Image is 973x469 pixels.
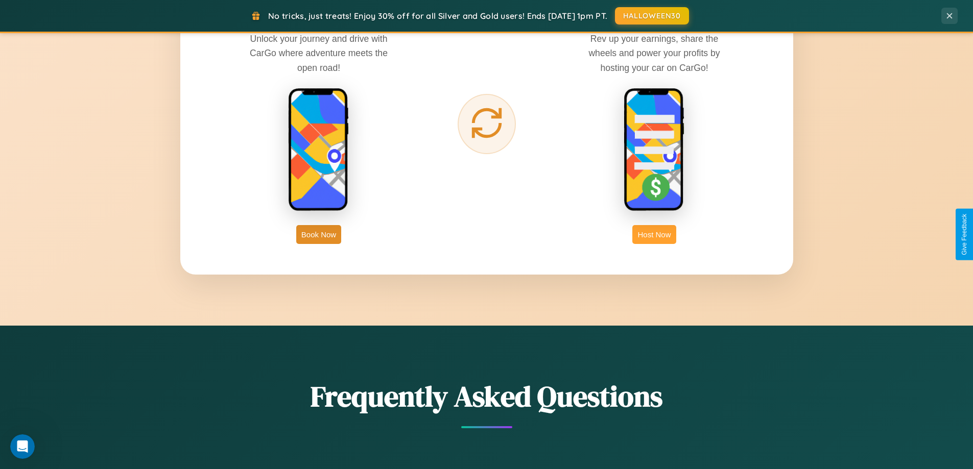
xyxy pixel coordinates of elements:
[10,434,35,459] iframe: Intercom live chat
[632,225,676,244] button: Host Now
[242,32,395,75] p: Unlock your journey and drive with CarGo where adventure meets the open road!
[624,88,685,212] img: host phone
[288,88,349,212] img: rent phone
[615,7,689,24] button: HALLOWEEN30
[180,377,793,416] h2: Frequently Asked Questions
[578,32,731,75] p: Rev up your earnings, share the wheels and power your profits by hosting your car on CarGo!
[268,11,607,21] span: No tricks, just treats! Enjoy 30% off for all Silver and Gold users! Ends [DATE] 1pm PT.
[296,225,341,244] button: Book Now
[961,214,968,255] div: Give Feedback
